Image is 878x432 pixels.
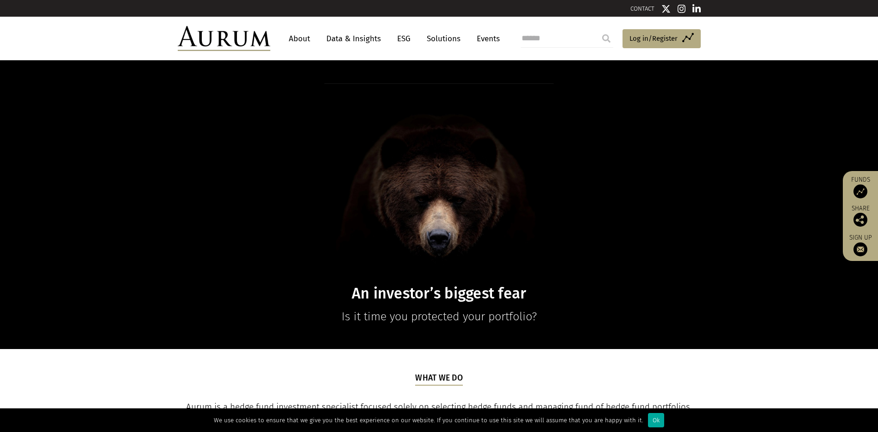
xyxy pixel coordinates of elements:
[284,30,315,47] a: About
[847,176,873,198] a: Funds
[623,29,701,49] a: Log in/Register
[847,234,873,256] a: Sign up
[629,33,678,44] span: Log in/Register
[422,30,465,47] a: Solutions
[847,205,873,227] div: Share
[661,4,671,13] img: Twitter icon
[692,4,701,13] img: Linkedin icon
[392,30,415,47] a: ESG
[261,307,618,326] p: Is it time you protected your portfolio?
[597,29,616,48] input: Submit
[648,413,664,427] div: Ok
[853,242,867,256] img: Sign up to our newsletter
[178,26,270,51] img: Aurum
[630,5,654,12] a: CONTACT
[261,285,618,303] h1: An investor’s biggest fear
[322,30,386,47] a: Data & Insights
[415,372,463,385] h5: What we do
[678,4,686,13] img: Instagram icon
[472,30,500,47] a: Events
[186,402,692,426] span: Aurum is a hedge fund investment specialist focused solely on selecting hedge funds and managing ...
[853,213,867,227] img: Share this post
[853,184,867,198] img: Access Funds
